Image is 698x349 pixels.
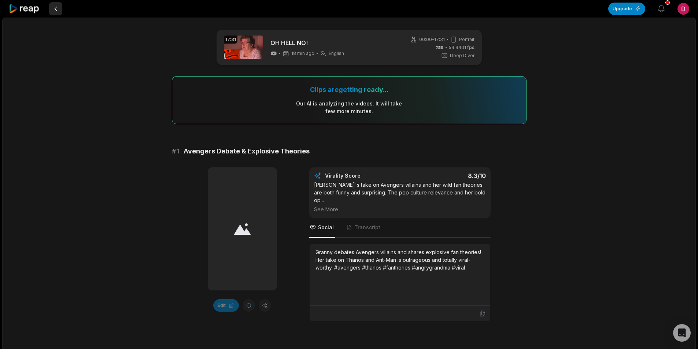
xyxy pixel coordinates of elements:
[673,324,691,342] div: Open Intercom Messenger
[309,218,491,238] nav: Tabs
[184,146,310,156] span: Avengers Debate & Explosive Theories
[314,205,486,213] div: See More
[314,181,486,213] div: [PERSON_NAME]'s take on Avengers villains and her wild fan theories are both funny and surprising...
[325,172,404,179] div: Virality Score
[407,172,486,179] div: 8.3 /10
[315,248,484,271] div: Granny debates Avengers villains and shares explosive fan theories! Her take on Thanos and Ant-Ma...
[459,36,474,43] span: Portrait
[467,45,474,50] span: fps
[354,224,380,231] span: Transcript
[172,146,179,156] span: # 1
[449,44,474,51] span: 59.9401
[270,38,344,47] a: OH HELL NO!
[318,224,334,231] span: Social
[296,100,402,115] div: Our AI is analyzing the video s . It will take few more minutes.
[419,36,445,43] span: 00:00 - 17:31
[310,85,388,94] div: Clips are getting ready...
[291,51,314,56] span: 18 min ago
[213,299,239,312] button: Edit
[329,51,344,56] span: English
[450,52,474,59] span: Deep Diver
[608,3,645,15] button: Upgrade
